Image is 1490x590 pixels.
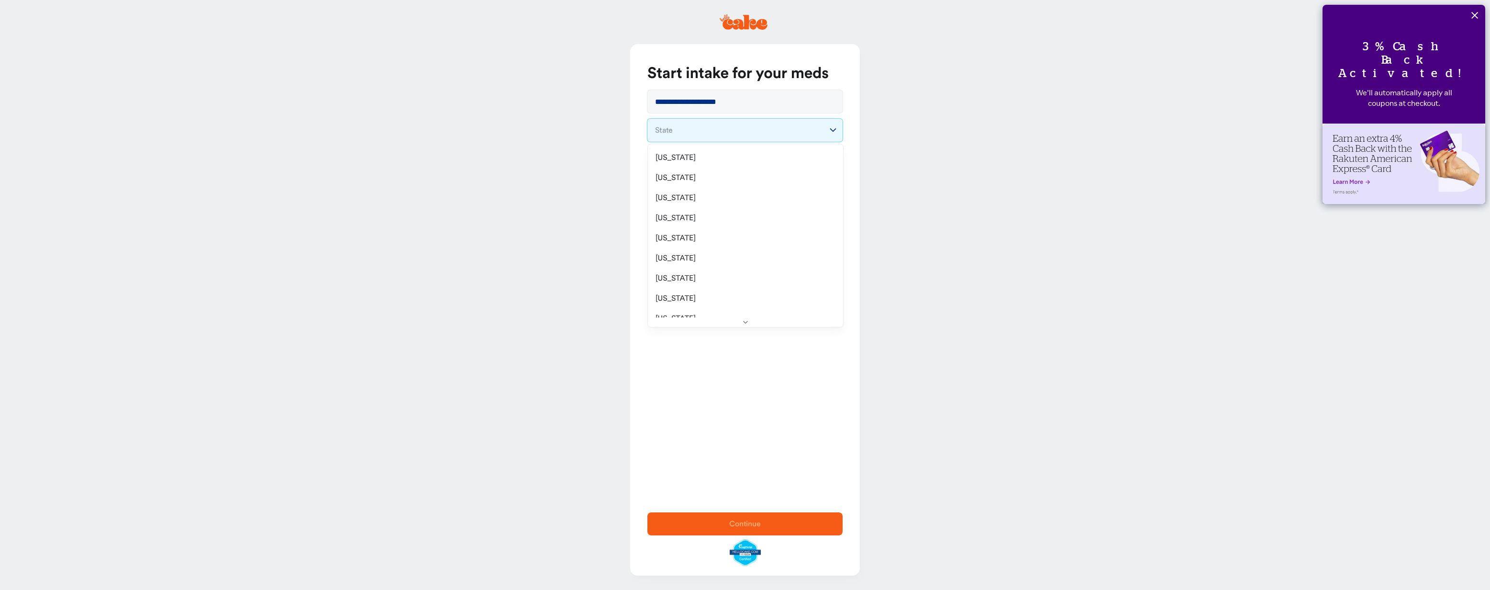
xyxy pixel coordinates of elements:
span: [US_STATE] [656,274,696,284]
span: [US_STATE] [656,314,696,324]
span: [US_STATE] [656,214,696,223]
span: [US_STATE] [656,153,696,163]
span: [US_STATE] [656,193,696,203]
span: [US_STATE] [656,234,696,243]
span: [US_STATE] [656,294,696,304]
span: [US_STATE] [656,173,696,183]
span: [US_STATE] [656,254,696,263]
